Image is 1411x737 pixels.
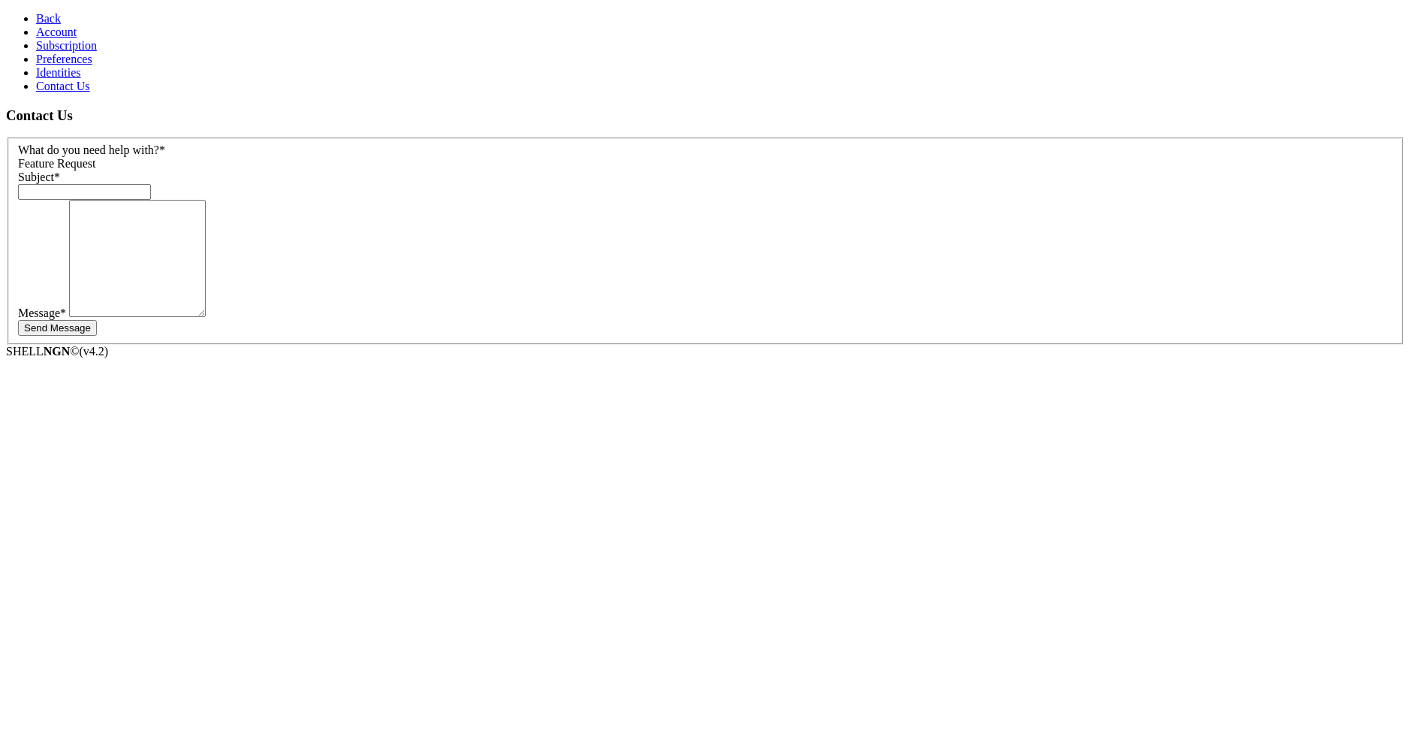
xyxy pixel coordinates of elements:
a: Contact Us [36,80,90,92]
span: 4.2.0 [80,345,109,358]
a: Subscription [36,39,97,52]
label: Subject [18,171,60,183]
span: Feature Request [18,157,96,170]
a: Back [36,12,61,25]
label: What do you need help with? [18,143,165,156]
a: Account [36,26,77,38]
div: Feature Request [18,157,1393,171]
span: SHELL © [6,345,108,358]
button: Send Message [18,320,97,336]
a: Identities [36,66,81,79]
b: NGN [44,345,71,358]
label: Message [18,307,66,319]
h3: Contact Us [6,107,1405,124]
a: Preferences [36,53,92,65]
